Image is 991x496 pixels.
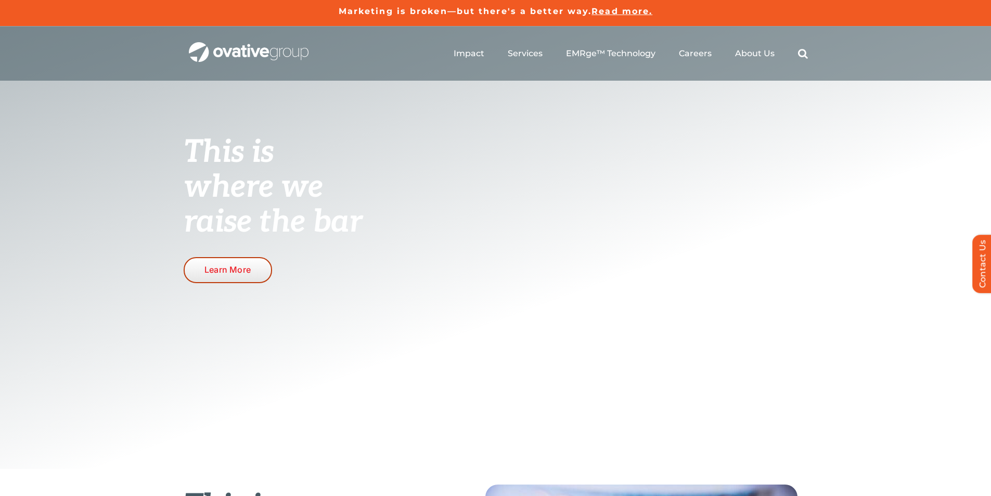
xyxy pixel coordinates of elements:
[566,48,655,59] a: EMRge™ Technology
[591,6,652,16] a: Read more.
[184,257,272,283] a: Learn More
[735,48,775,59] a: About Us
[679,48,712,59] a: Careers
[204,265,251,275] span: Learn More
[339,6,592,16] a: Marketing is broken—but there's a better way.
[184,134,274,171] span: This is
[508,48,543,59] a: Services
[798,48,808,59] a: Search
[454,48,484,59] a: Impact
[189,41,308,51] a: OG_Full_horizontal_WHT
[184,169,362,241] span: where we raise the bar
[454,37,808,70] nav: Menu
